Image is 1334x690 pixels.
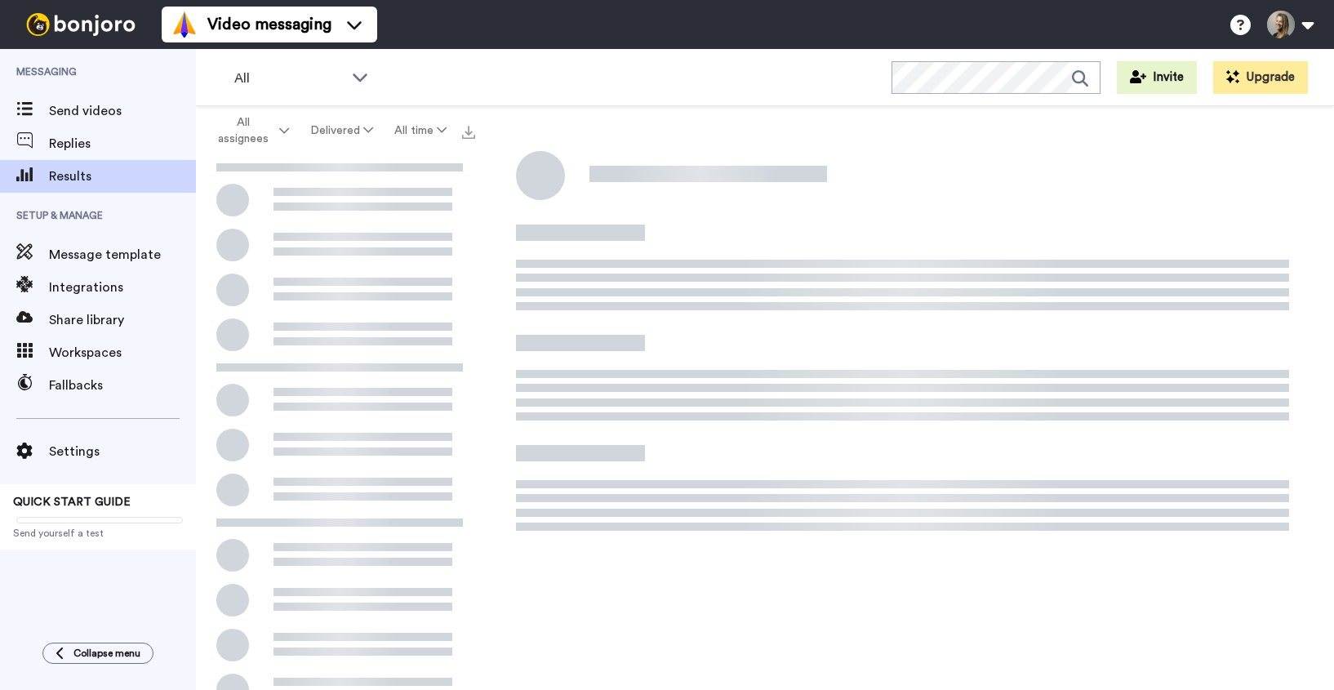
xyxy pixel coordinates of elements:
span: Send yourself a test [13,527,183,540]
button: Collapse menu [42,643,153,664]
button: All time [384,116,457,145]
button: All assignees [199,108,300,154]
span: Video messaging [207,13,331,36]
span: Message template [49,245,196,265]
span: Send videos [49,101,196,121]
span: Collapse menu [73,647,140,660]
span: Workspaces [49,343,196,363]
span: Fallbacks [49,376,196,395]
button: Export all results that match these filters now. [457,118,480,143]
span: Integrations [49,278,196,297]
button: Upgrade [1213,61,1308,94]
button: Invite [1117,61,1197,94]
img: vm-color.svg [171,11,198,38]
span: All assignees [210,114,276,147]
span: QUICK START GUIDE [13,496,131,508]
span: Replies [49,134,196,154]
img: bj-logo-header-white.svg [20,13,142,36]
span: Results [49,167,196,186]
span: All [234,69,344,88]
button: Delivered [300,116,384,145]
span: Settings [49,442,196,461]
span: Share library [49,310,196,330]
img: export.svg [462,126,475,139]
